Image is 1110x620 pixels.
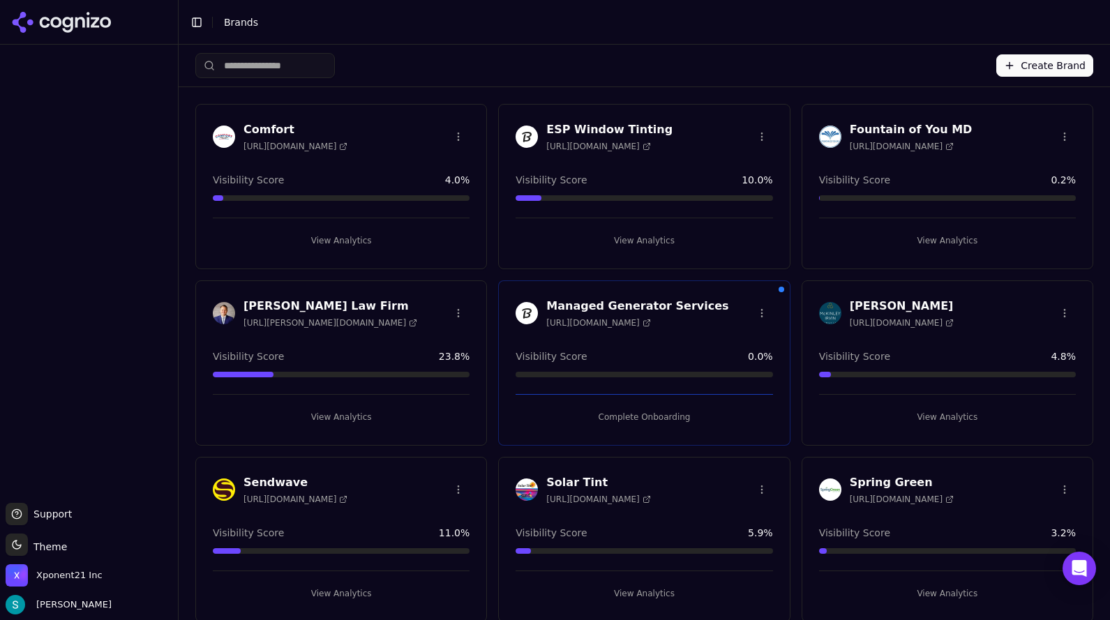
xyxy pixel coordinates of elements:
span: 0.2 % [1051,173,1076,187]
img: Sam Volante [6,595,25,614]
span: 4.8 % [1051,349,1076,363]
h3: Comfort [243,121,347,138]
img: Fountain of You MD [819,126,841,148]
span: [URL][PERSON_NAME][DOMAIN_NAME] [243,317,417,328]
span: Support [28,507,72,521]
button: View Analytics [819,582,1076,605]
img: Solar Tint [516,478,538,501]
span: Visibility Score [213,526,284,540]
span: [URL][DOMAIN_NAME] [546,317,650,328]
button: Open organization switcher [6,564,103,587]
div: Open Intercom Messenger [1063,552,1096,585]
button: View Analytics [516,229,772,252]
button: Create Brand [996,54,1093,77]
img: ESP Window Tinting [516,126,538,148]
span: Visibility Score [213,349,284,363]
h3: [PERSON_NAME] [850,298,954,315]
img: Xponent21 Inc [6,564,28,587]
button: Open user button [6,595,112,614]
span: 3.2 % [1051,526,1076,540]
img: Johnston Law Firm [213,302,235,324]
span: Visibility Score [516,173,587,187]
button: View Analytics [819,406,1076,428]
span: 0.0 % [748,349,773,363]
h3: Spring Green [850,474,954,491]
h3: Fountain of You MD [850,121,973,138]
button: View Analytics [213,582,470,605]
span: Xponent21 Inc [36,569,103,582]
button: Complete Onboarding [516,406,772,428]
span: [URL][DOMAIN_NAME] [243,141,347,152]
span: Visibility Score [516,349,587,363]
span: 11.0 % [439,526,470,540]
h3: [PERSON_NAME] Law Firm [243,298,417,315]
span: 23.8 % [439,349,470,363]
span: Visibility Score [819,349,890,363]
span: Visibility Score [819,173,890,187]
span: Brands [224,17,258,28]
span: Visibility Score [516,526,587,540]
h3: ESP Window Tinting [546,121,673,138]
img: Managed Generator Services [516,302,538,324]
button: View Analytics [213,406,470,428]
h3: Solar Tint [546,474,650,491]
span: Visibility Score [213,173,284,187]
span: [URL][DOMAIN_NAME] [850,317,954,328]
span: [URL][DOMAIN_NAME] [546,141,650,152]
button: View Analytics [516,582,772,605]
img: McKinley Irvin [819,302,841,324]
span: 10.0 % [742,173,772,187]
span: [URL][DOMAIN_NAME] [243,494,347,505]
span: [URL][DOMAIN_NAME] [546,494,650,505]
span: [URL][DOMAIN_NAME] [850,141,954,152]
img: Comfort [213,126,235,148]
span: Theme [28,541,67,552]
span: [PERSON_NAME] [31,598,112,611]
span: 4.0 % [445,173,470,187]
span: Visibility Score [819,526,890,540]
h3: Managed Generator Services [546,298,728,315]
span: 5.9 % [748,526,773,540]
button: View Analytics [819,229,1076,252]
nav: breadcrumb [224,15,1071,29]
span: [URL][DOMAIN_NAME] [850,494,954,505]
button: View Analytics [213,229,470,252]
h3: Sendwave [243,474,347,491]
img: Spring Green [819,478,841,501]
img: Sendwave [213,478,235,501]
